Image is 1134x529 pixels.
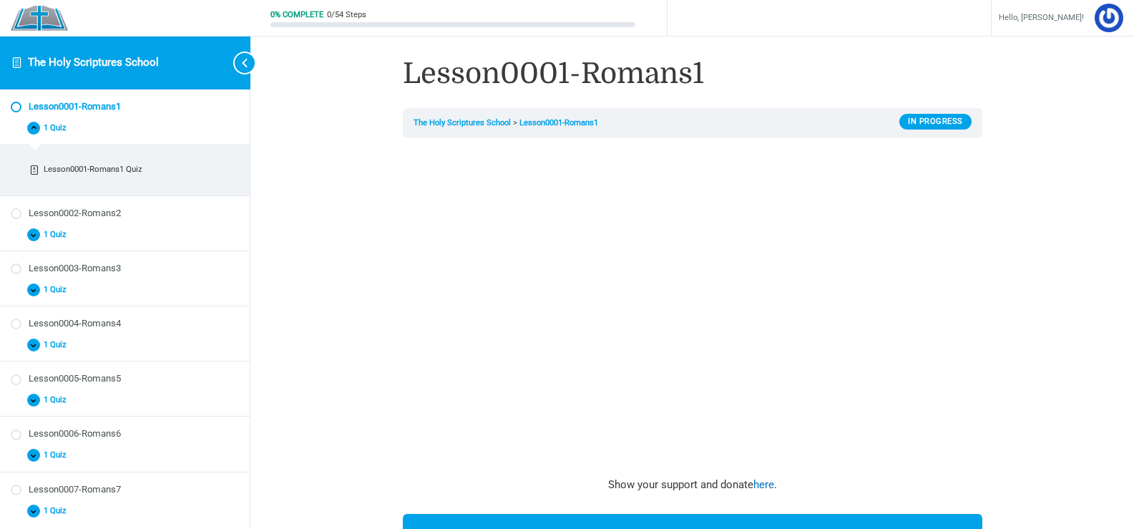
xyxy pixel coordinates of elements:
[40,340,75,350] span: 1 Quiz
[40,450,75,460] span: 1 Quiz
[899,114,972,130] div: In Progress
[327,11,366,19] div: 0/54 Steps
[11,263,21,274] div: Not started
[270,11,323,19] div: 0% Complete
[11,445,239,466] button: 1 Quiz
[11,372,239,386] a: Not started Lesson0005-Romans5
[11,317,239,331] a: Not started Lesson0004-Romans4
[29,262,239,276] div: Lesson0003-Romans3
[29,100,239,114] div: Lesson0001-Romans1
[11,279,239,300] button: 1 Quiz
[403,149,982,475] iframe: Lesson0001-Romans1
[11,500,239,521] button: 1 Quiz
[40,230,75,240] span: 1 Quiz
[11,390,239,411] button: 1 Quiz
[11,100,239,114] a: Not started Lesson0001-Romans1
[29,483,239,497] div: Lesson0007-Romans7
[11,483,239,497] a: Not started Lesson0007-Romans7
[29,427,239,441] div: Lesson0006-Romans6
[11,117,239,138] button: 1 Quiz
[753,478,774,491] a: here
[403,54,982,94] h1: Lesson0001-Romans1
[11,102,21,112] div: Not started
[519,118,598,127] a: Lesson0001-Romans1
[11,208,21,219] div: Not started
[16,160,235,180] a: Incomplete Lesson0001-Romans1 Quiz
[40,506,75,516] span: 1 Quiz
[403,475,982,495] p: Show your support and donate .
[999,11,1084,26] span: Hello, [PERSON_NAME]!
[40,285,75,295] span: 1 Quiz
[40,123,75,133] span: 1 Quiz
[29,317,239,331] div: Lesson0004-Romans4
[11,207,239,220] a: Not started Lesson0002-Romans2
[29,207,239,220] div: Lesson0002-Romans2
[11,485,21,495] div: Not started
[29,165,39,175] div: Incomplete
[44,163,230,175] div: Lesson0001-Romans1 Quiz
[11,319,21,329] div: Not started
[11,335,239,356] button: 1 Quiz
[28,56,159,69] a: The Holy Scriptures School
[11,429,21,440] div: Not started
[11,374,21,385] div: Not started
[11,427,239,441] a: Not started Lesson0006-Romans6
[222,36,250,89] button: Toggle sidebar navigation
[40,395,75,405] span: 1 Quiz
[414,118,511,127] a: The Holy Scriptures School
[11,224,239,245] button: 1 Quiz
[29,372,239,386] div: Lesson0005-Romans5
[403,108,982,138] nav: Breadcrumbs
[11,262,239,276] a: Not started Lesson0003-Romans3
